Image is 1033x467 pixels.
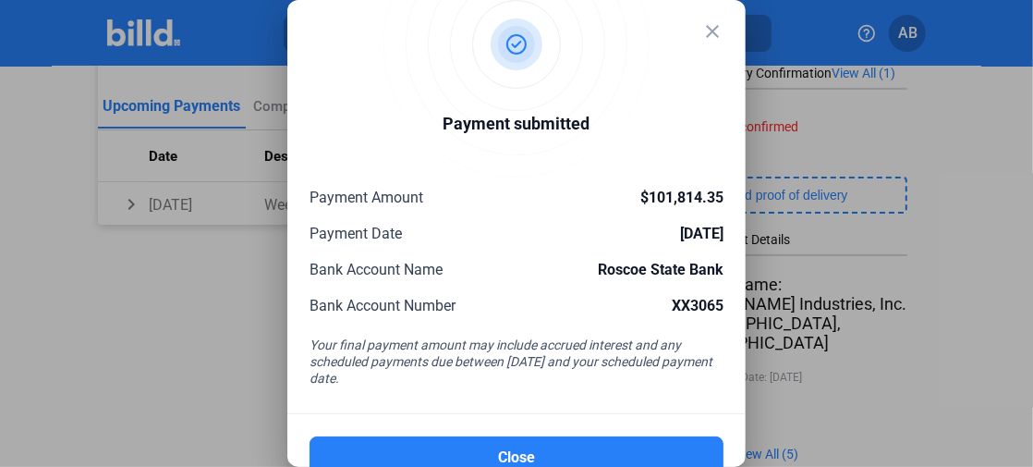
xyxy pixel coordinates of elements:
span: $101,814.35 [640,189,723,206]
span: Roscoe State Bank [598,261,723,278]
div: Payment submitted [444,111,590,141]
span: [DATE] [680,225,723,242]
span: Payment Date [310,225,402,242]
div: Your final payment amount may include accrued interest and any scheduled payments due between [DA... [310,337,723,391]
span: Bank Account Name [310,261,443,278]
span: Bank Account Number [310,297,456,314]
span: XX3065 [672,297,723,314]
span: Payment Amount [310,189,423,206]
mat-icon: close [701,20,723,43]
